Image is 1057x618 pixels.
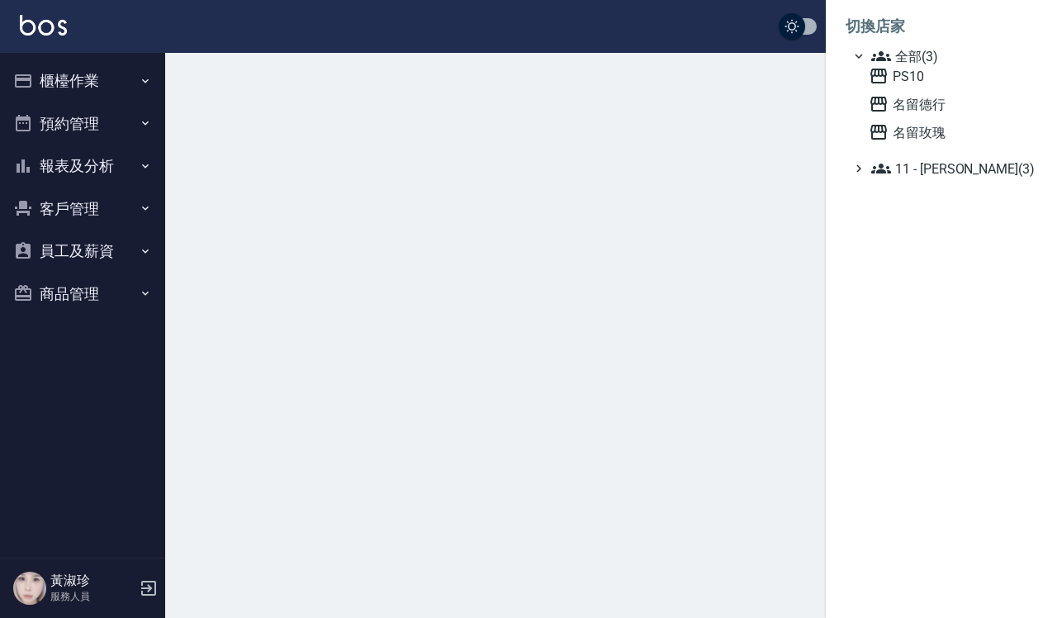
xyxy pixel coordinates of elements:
[869,122,1031,142] span: 名留玫瑰
[846,7,1037,46] li: 切換店家
[871,46,1031,66] span: 全部(3)
[869,66,1031,86] span: PS10
[871,159,1031,178] span: 11 - [PERSON_NAME](3)
[869,94,1031,114] span: 名留德行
